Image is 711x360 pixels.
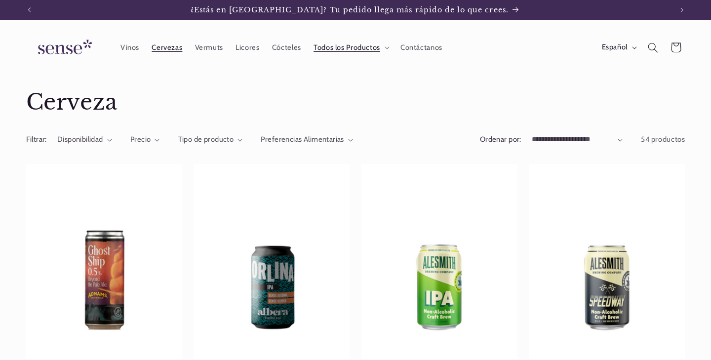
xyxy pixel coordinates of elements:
span: Español [602,42,628,53]
summary: Disponibilidad (0 seleccionado) [57,134,112,145]
a: Licores [230,37,266,58]
summary: Todos los Productos [307,37,394,58]
label: Ordenar por: [480,135,521,144]
span: Tipo de producto [178,135,234,144]
summary: Precio [130,134,160,145]
summary: Tipo de producto (0 seleccionado) [178,134,243,145]
a: Cervezas [146,37,189,58]
span: Vinos [120,43,139,52]
span: Preferencias Alimentarias [261,135,344,144]
span: Licores [236,43,259,52]
span: Vermuts [195,43,223,52]
button: Español [595,38,641,57]
span: Precio [130,135,151,144]
span: Cervezas [152,43,182,52]
span: Todos los Productos [314,43,380,52]
a: Sense [22,30,104,66]
span: Contáctanos [400,43,442,52]
a: Contáctanos [394,37,448,58]
span: 54 productos [641,135,685,144]
span: Disponibilidad [57,135,103,144]
a: Vinos [114,37,145,58]
summary: Búsqueda [641,36,664,59]
span: ¿Estás en [GEOGRAPHIC_DATA]? Tu pedido llega más rápido de lo que crees. [191,5,509,14]
a: Vermuts [189,37,230,58]
h1: Cerveza [26,88,685,117]
summary: Preferencias Alimentarias (0 seleccionado) [261,134,353,145]
a: Cócteles [266,37,307,58]
span: Cócteles [272,43,301,52]
h2: Filtrar: [26,134,47,145]
img: Sense [26,34,100,62]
